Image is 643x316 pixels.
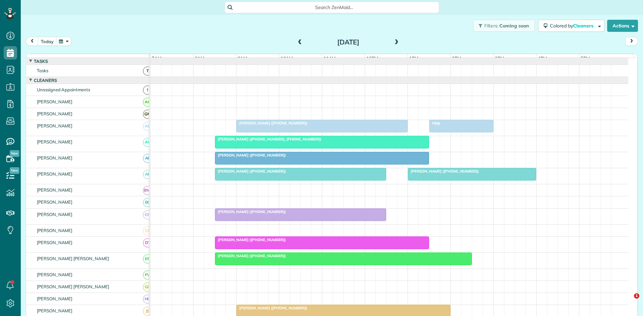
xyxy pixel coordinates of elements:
span: T [143,67,152,76]
span: AF [143,170,152,179]
span: [PERSON_NAME] [35,171,74,177]
span: 10am [279,56,294,61]
span: 1pm [408,56,420,61]
span: [PERSON_NAME] [PERSON_NAME] [35,284,111,289]
span: [PERSON_NAME] [35,272,74,277]
span: [PERSON_NAME] [35,99,74,104]
span: [PERSON_NAME] [35,296,74,301]
span: Cleaners [32,78,58,83]
span: [PERSON_NAME] [35,199,74,205]
span: GM [143,110,152,119]
span: Coming soon [499,23,529,29]
span: 8am [194,56,206,61]
span: HG [143,295,152,304]
span: JS [143,307,152,316]
span: AB [143,122,152,131]
iframe: Intercom live chat [620,293,636,309]
span: DT [143,238,152,247]
button: Actions [607,20,638,32]
span: [PERSON_NAME] ([PHONE_NUMBER]) [236,121,308,125]
span: Cleaners [573,23,594,29]
span: Tasks [32,59,49,64]
span: BW [143,186,152,195]
span: [PERSON_NAME] [35,123,74,128]
span: [PERSON_NAME] [35,187,74,193]
button: prev [26,37,39,46]
span: [PERSON_NAME] [PERSON_NAME] [35,256,111,261]
span: 1 [634,293,639,299]
span: [PERSON_NAME] ([PHONE_NUMBER]) [215,169,286,174]
span: [PERSON_NAME] [35,139,74,144]
span: 12pm [365,56,379,61]
span: EP [143,254,152,264]
span: [PERSON_NAME] ([PHONE_NUMBER]) [236,306,308,310]
span: Help [429,121,441,125]
span: [PERSON_NAME] ([PHONE_NUMBER]) [215,253,286,258]
span: [PERSON_NAME] ([PHONE_NUMBER]) [408,169,479,174]
span: 3pm [494,56,505,61]
span: AC [143,98,152,107]
span: 4pm [537,56,548,61]
span: [PERSON_NAME] ([PHONE_NUMBER]) [215,153,286,157]
span: [PERSON_NAME] ([PHONE_NUMBER], [PHONE_NUMBER]) [215,137,322,141]
h2: [DATE] [306,38,390,46]
span: BC [143,198,152,207]
span: [PERSON_NAME] [35,155,74,161]
span: Unassigned Appointments [35,87,91,92]
span: New [10,167,19,174]
span: [PERSON_NAME] ([PHONE_NUMBER]) [215,209,286,214]
button: Colored byCleaners [538,20,604,32]
span: [PERSON_NAME] [35,240,74,245]
span: 9am [236,56,249,61]
span: 7am [150,56,163,61]
span: FV [143,271,152,280]
span: Tasks [35,68,50,73]
span: AF [143,154,152,163]
span: GG [143,283,152,292]
span: 2pm [451,56,462,61]
span: [PERSON_NAME] [35,212,74,217]
span: [PERSON_NAME] ([PHONE_NUMBER]) [215,237,286,242]
span: AC [143,138,152,147]
span: ! [143,86,152,95]
button: today [38,37,57,46]
span: Filters: [484,23,498,29]
span: 11am [322,56,337,61]
span: 5pm [579,56,591,61]
span: Colored by [550,23,596,29]
span: [PERSON_NAME] [35,308,74,313]
span: [PERSON_NAME] [35,111,74,116]
button: next [625,37,638,46]
span: New [10,150,19,157]
span: CH [143,210,152,219]
span: CL [143,226,152,235]
span: [PERSON_NAME] [35,228,74,233]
